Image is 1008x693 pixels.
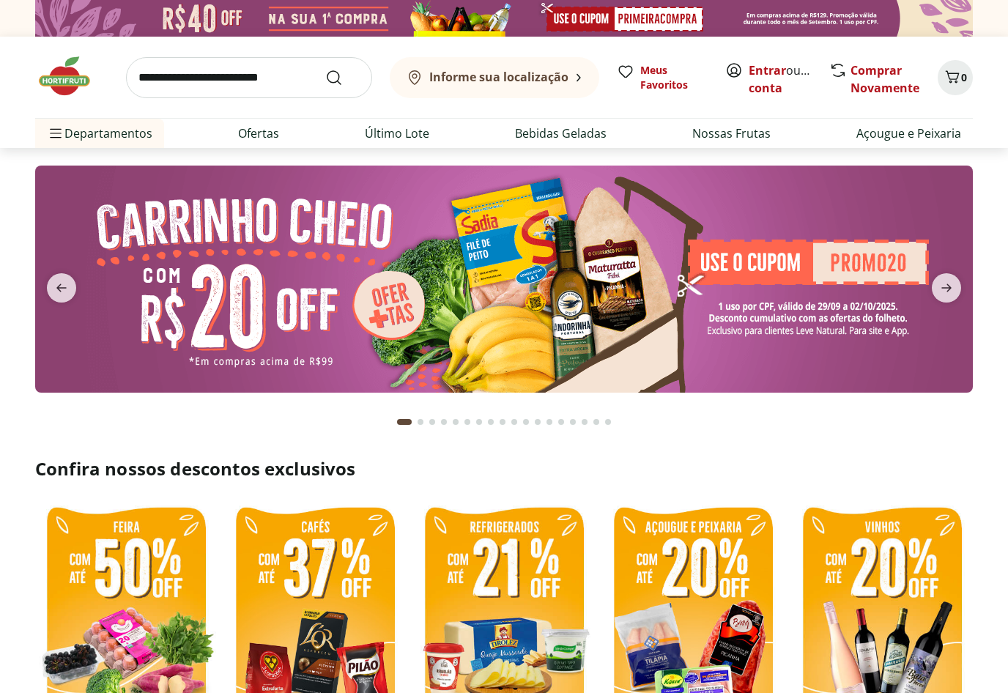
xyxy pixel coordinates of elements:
[325,69,360,86] button: Submit Search
[590,404,602,440] button: Go to page 17 from fs-carousel
[35,273,88,303] button: previous
[850,62,919,96] a: Comprar Novamente
[390,57,599,98] button: Informe sua localização
[749,62,814,97] span: ou
[920,273,973,303] button: next
[938,60,973,95] button: Carrinho
[520,404,532,440] button: Go to page 11 from fs-carousel
[532,404,544,440] button: Go to page 12 from fs-carousel
[856,125,961,142] a: Açougue e Peixaria
[462,404,473,440] button: Go to page 6 from fs-carousel
[749,62,829,96] a: Criar conta
[508,404,520,440] button: Go to page 10 from fs-carousel
[47,116,64,151] button: Menu
[238,125,279,142] a: Ofertas
[426,404,438,440] button: Go to page 3 from fs-carousel
[640,63,708,92] span: Meus Favoritos
[961,70,967,84] span: 0
[692,125,771,142] a: Nossas Frutas
[429,69,568,85] b: Informe sua localização
[579,404,590,440] button: Go to page 16 from fs-carousel
[450,404,462,440] button: Go to page 5 from fs-carousel
[35,166,973,393] img: cupom
[47,116,152,151] span: Departamentos
[485,404,497,440] button: Go to page 8 from fs-carousel
[35,457,973,481] h2: Confira nossos descontos exclusivos
[438,404,450,440] button: Go to page 4 from fs-carousel
[544,404,555,440] button: Go to page 13 from fs-carousel
[126,57,372,98] input: search
[555,404,567,440] button: Go to page 14 from fs-carousel
[617,63,708,92] a: Meus Favoritos
[35,54,108,98] img: Hortifruti
[497,404,508,440] button: Go to page 9 from fs-carousel
[515,125,607,142] a: Bebidas Geladas
[365,125,429,142] a: Último Lote
[602,404,614,440] button: Go to page 18 from fs-carousel
[415,404,426,440] button: Go to page 2 from fs-carousel
[567,404,579,440] button: Go to page 15 from fs-carousel
[473,404,485,440] button: Go to page 7 from fs-carousel
[394,404,415,440] button: Current page from fs-carousel
[749,62,786,78] a: Entrar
